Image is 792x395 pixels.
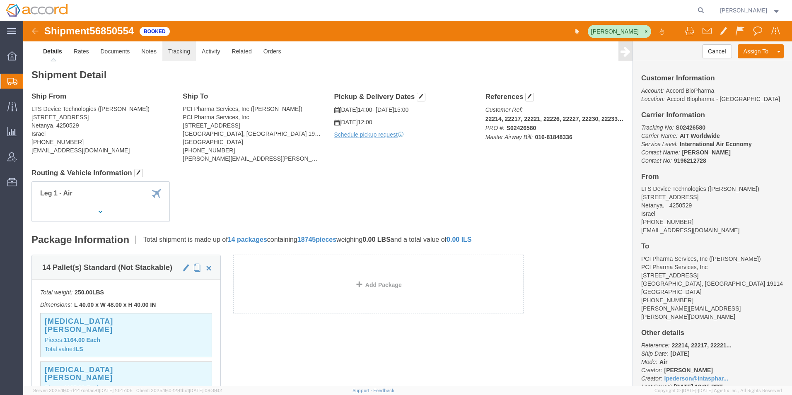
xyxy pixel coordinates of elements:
[33,388,133,393] span: Server: 2025.19.0-d447cefac8f
[654,387,782,394] span: Copyright © [DATE]-[DATE] Agistix Inc., All Rights Reserved
[136,388,222,393] span: Client: 2025.19.0-129fbcf
[189,388,222,393] span: [DATE] 09:39:01
[353,388,373,393] a: Support
[99,388,133,393] span: [DATE] 10:47:06
[373,388,394,393] a: Feedback
[6,4,68,17] img: logo
[720,5,781,15] button: [PERSON_NAME]
[23,21,792,386] iframe: FS Legacy Container
[720,6,767,15] span: Lauren Pederson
